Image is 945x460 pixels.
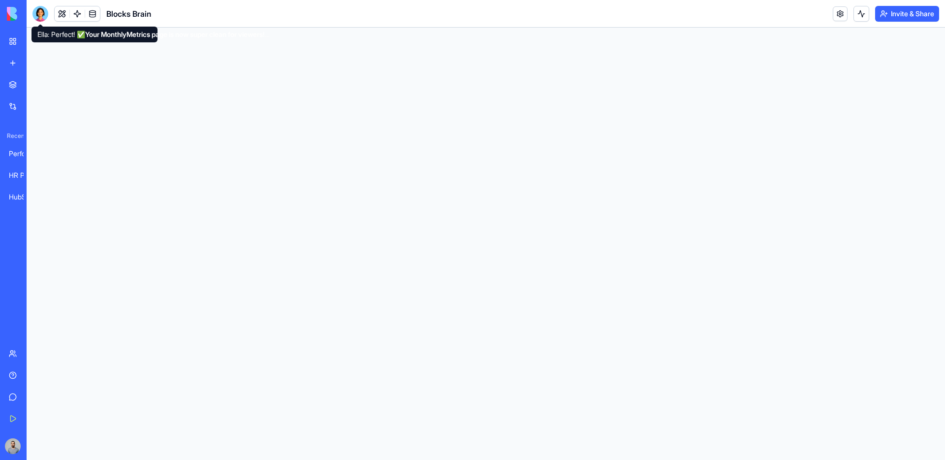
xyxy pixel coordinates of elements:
div: HR Performance Review Assistant [9,170,36,180]
a: HubSpot Lead Intelligence Hub [3,187,42,207]
img: logo [7,7,68,21]
img: image_123650291_bsq8ao.jpg [5,438,21,454]
a: HR Performance Review Assistant [3,165,42,185]
button: Invite & Share [875,6,939,22]
div: HubSpot Lead Intelligence Hub [9,192,36,202]
div: Performance Review System [9,149,36,159]
span: Recent [3,132,24,140]
a: Performance Review System [3,144,42,164]
span: Blocks Brain [106,8,151,20]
